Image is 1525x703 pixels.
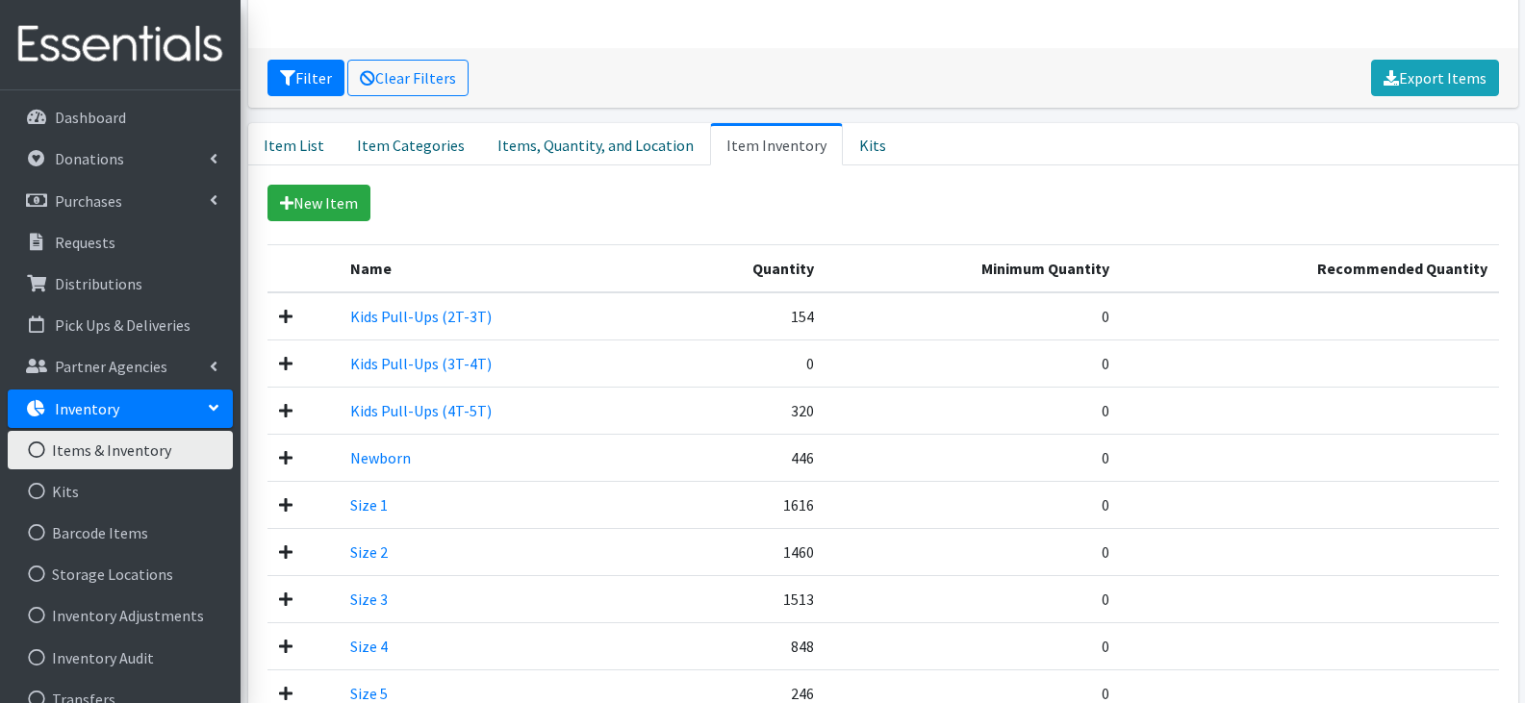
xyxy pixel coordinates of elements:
p: Requests [55,233,115,252]
a: Clear Filters [347,60,469,96]
td: 0 [826,481,1121,528]
a: Dashboard [8,98,233,137]
td: 320 [660,387,826,434]
a: Newborn [350,448,411,467]
td: 1460 [660,528,826,575]
a: Pick Ups & Deliveries [8,306,233,344]
a: Kids Pull-Ups (4T-5T) [350,401,492,420]
td: 0 [826,434,1121,481]
a: Kids Pull-Ups (3T-4T) [350,354,492,373]
td: 1513 [660,575,826,622]
a: Barcode Items [8,514,233,552]
a: Item List [248,123,341,165]
a: Item Categories [341,123,481,165]
td: 0 [826,575,1121,622]
a: Size 1 [350,495,388,515]
button: Filter [267,60,344,96]
p: Donations [55,149,124,168]
img: HumanEssentials [8,13,233,77]
p: Partner Agencies [55,357,167,376]
td: 446 [660,434,826,481]
a: Storage Locations [8,555,233,593]
a: Kits [843,123,902,165]
a: Size 3 [350,590,388,609]
a: Kits [8,472,233,511]
td: 0 [826,292,1121,340]
td: 848 [660,622,826,669]
a: Inventory Audit [8,639,233,677]
td: 0 [826,622,1121,669]
a: Items & Inventory [8,431,233,469]
th: Minimum Quantity [826,244,1121,292]
td: 0 [660,339,826,387]
p: Purchases [55,191,122,211]
th: Recommended Quantity [1121,244,1499,292]
a: Size 2 [350,542,388,562]
a: Export Items [1371,60,1499,96]
th: Quantity [660,244,826,292]
a: Size 4 [350,637,388,656]
td: 1616 [660,481,826,528]
p: Pick Ups & Deliveries [55,315,191,335]
p: Dashboard [55,108,126,127]
a: Kids Pull-Ups (2T-3T) [350,307,492,326]
a: Inventory Adjustments [8,596,233,635]
a: Size 5 [350,684,388,703]
a: Items, Quantity, and Location [481,123,710,165]
a: New Item [267,185,370,221]
a: Distributions [8,264,233,303]
p: Distributions [55,274,142,293]
a: Inventory [8,389,233,428]
th: Name [339,244,660,292]
td: 0 [826,528,1121,575]
a: Requests [8,223,233,262]
td: 154 [660,292,826,340]
td: 0 [826,387,1121,434]
a: Partner Agencies [8,347,233,386]
td: 0 [826,339,1121,387]
a: Purchases [8,182,233,220]
p: Inventory [55,399,119,418]
a: Item Inventory [710,123,843,165]
a: Donations [8,139,233,178]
